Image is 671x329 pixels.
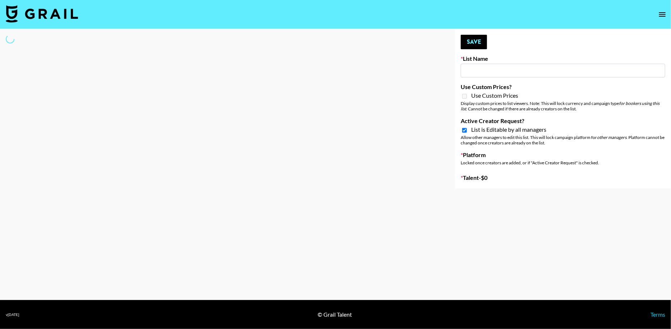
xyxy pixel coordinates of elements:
[6,312,19,317] div: v [DATE]
[461,151,665,159] label: Platform
[461,101,659,111] em: for bookers using this list
[471,126,546,133] span: List is Editable by all managers
[461,101,665,111] div: Display custom prices to list viewers. Note: This will lock currency and campaign type . Cannot b...
[461,55,665,62] label: List Name
[461,160,665,165] div: Locked once creators are added, or if "Active Creator Request" is checked.
[597,135,627,140] em: other managers
[655,7,670,22] button: open drawer
[471,92,518,99] span: Use Custom Prices
[461,83,665,90] label: Use Custom Prices?
[318,311,352,318] div: © Grail Talent
[461,174,665,181] label: Talent - $ 0
[6,5,78,22] img: Grail Talent
[650,311,665,318] a: Terms
[461,117,665,125] label: Active Creator Request?
[461,35,487,49] button: Save
[461,135,665,145] div: Allow other managers to edit this list. This will lock campaign platform for . Platform cannot be...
